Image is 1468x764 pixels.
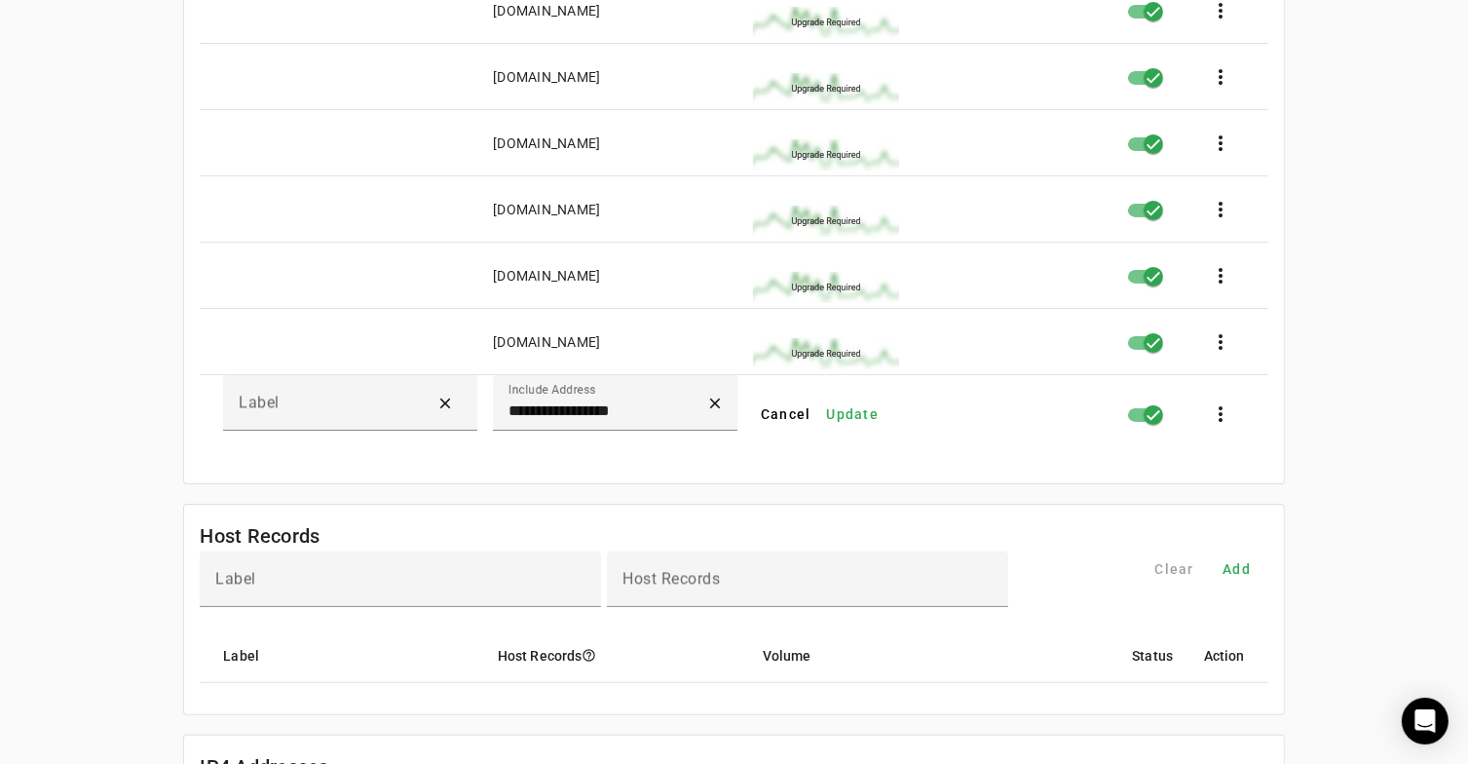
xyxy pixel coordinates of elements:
[582,648,596,663] i: help_outline
[493,266,600,286] div: [DOMAIN_NAME]
[1402,698,1449,745] div: Open Intercom Messenger
[200,629,482,683] mat-header-cell: Label
[215,570,256,589] mat-label: Label
[753,73,899,104] img: upgrade_sparkline.jpg
[753,139,899,171] img: upgrade_sparkline.jpg
[239,394,280,412] mat-label: Label
[622,570,720,589] mat-label: Host Records
[493,1,600,20] div: [DOMAIN_NAME]
[761,404,811,424] span: Cancel
[753,206,899,237] img: upgrade_sparkline.jpg
[482,629,747,683] mat-header-cell: Host Records
[1206,552,1268,587] button: Add
[493,134,600,153] div: [DOMAIN_NAME]
[818,397,886,432] button: Update
[753,397,819,432] button: Cancel
[1188,629,1268,683] mat-header-cell: Action
[1116,629,1188,683] mat-header-cell: Status
[493,67,600,87] div: [DOMAIN_NAME]
[826,404,879,424] span: Update
[493,200,600,219] div: [DOMAIN_NAME]
[747,629,1117,683] mat-header-cell: Volume
[753,338,899,369] img: upgrade_sparkline.jpg
[200,520,320,552] mat-card-title: Host Records
[1223,559,1251,579] span: Add
[183,504,1284,715] fm-list-table: Host Records
[688,380,750,427] button: Clear
[508,383,596,397] mat-label: Include Address
[753,272,899,303] img: upgrade_sparkline.jpg
[418,380,480,427] button: Clear
[753,7,899,38] img: upgrade_sparkline.jpg
[493,332,600,352] div: [DOMAIN_NAME]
